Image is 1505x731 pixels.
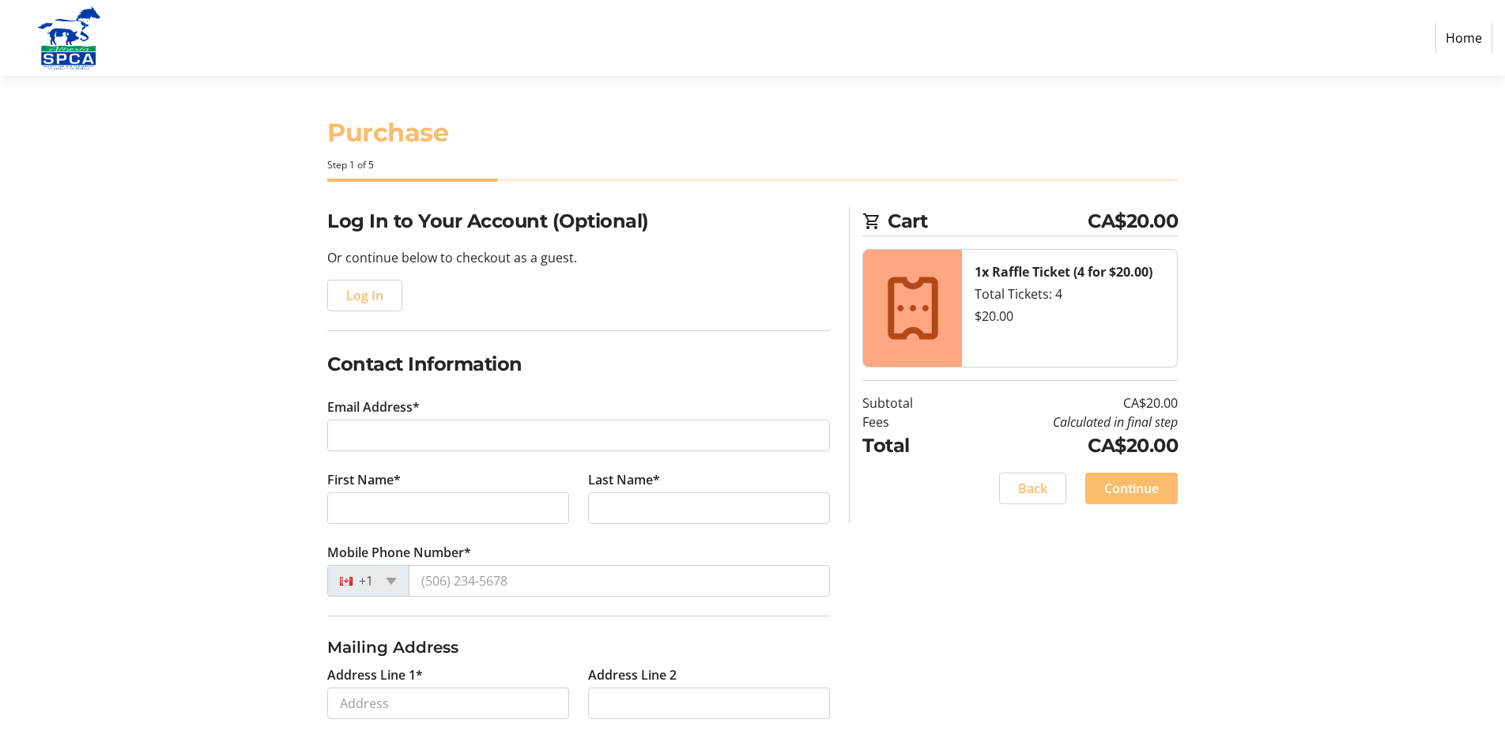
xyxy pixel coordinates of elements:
label: Last Name* [588,470,660,489]
a: Home [1435,23,1492,53]
td: Total [862,431,953,460]
input: Address [327,688,569,719]
td: Subtotal [862,394,953,413]
label: Address Line 2 [588,665,677,684]
div: Total Tickets: 4 [975,284,1164,303]
h2: Contact Information [327,350,830,379]
h1: Purchase [327,114,1178,152]
span: Continue [1104,479,1159,498]
span: Back [1018,479,1047,498]
div: Step 1 of 5 [327,158,1178,172]
p: Or continue below to checkout as a guest. [327,248,830,267]
div: $20.00 [975,307,1164,326]
span: Cart [888,207,1088,236]
button: Continue [1085,473,1178,504]
label: First Name* [327,470,401,489]
strong: 1x Raffle Ticket (4 for $20.00) [975,263,1152,281]
td: Fees [862,413,953,431]
h3: Mailing Address [327,635,830,659]
h2: Log In to Your Account (Optional) [327,207,830,236]
label: Mobile Phone Number* [327,543,471,562]
td: Calculated in final step [953,413,1178,431]
label: Address Line 1* [327,665,423,684]
span: Log In [346,286,383,305]
img: Alberta SPCA's Logo [13,6,125,70]
input: (506) 234-5678 [409,565,830,597]
td: CA$20.00 [953,431,1178,460]
button: Log In [327,280,402,311]
span: CA$20.00 [1088,207,1178,236]
label: Email Address* [327,398,420,416]
td: CA$20.00 [953,394,1178,413]
button: Back [999,473,1066,504]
